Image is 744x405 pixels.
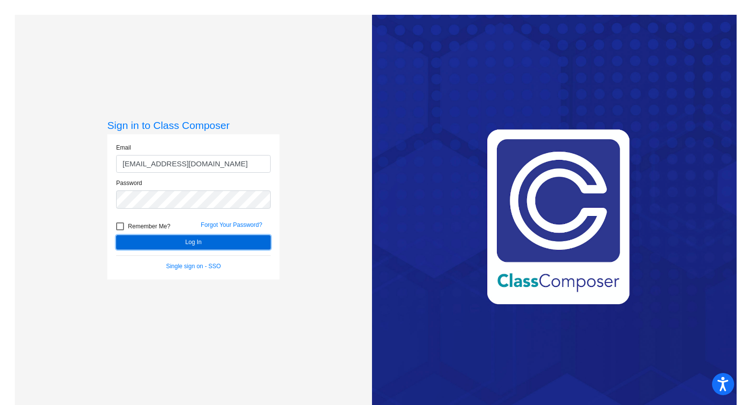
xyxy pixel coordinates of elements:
label: Email [116,143,131,152]
a: Forgot Your Password? [201,221,262,228]
button: Log In [116,235,271,249]
h3: Sign in to Class Composer [107,119,279,131]
a: Single sign on - SSO [166,263,220,270]
span: Remember Me? [128,220,170,232]
label: Password [116,179,142,187]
